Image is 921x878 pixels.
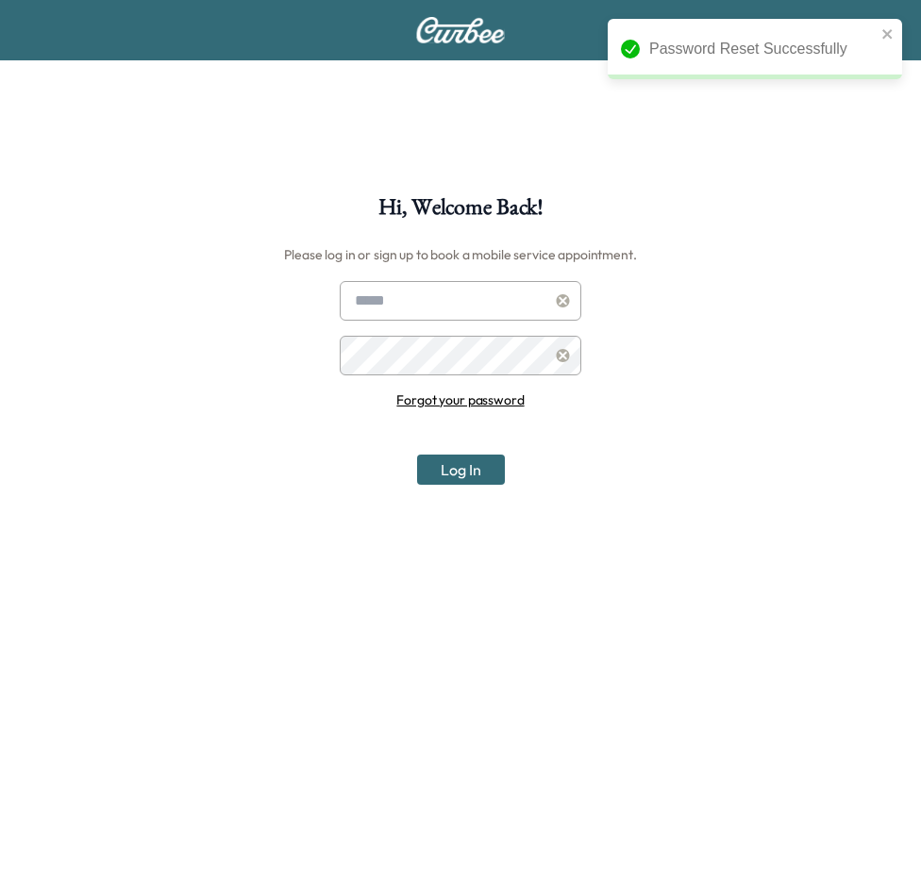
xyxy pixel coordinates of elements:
[881,26,895,41] button: close
[284,240,636,270] h6: Please log in or sign up to book a mobile service appointment.
[415,17,506,43] img: Curbee Logo
[649,38,876,60] div: Password Reset Successfully
[378,196,543,228] h1: Hi, Welcome Back!
[417,455,505,485] button: Log In
[396,391,524,408] a: Forgot your password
